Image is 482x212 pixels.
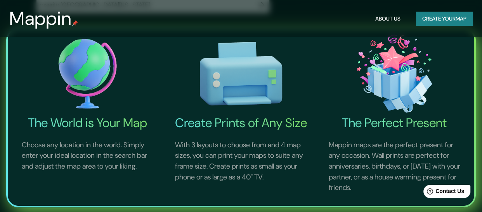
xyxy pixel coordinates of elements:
[166,115,316,131] h4: Create Prints of Any Size
[12,131,163,181] p: Choose any location in the world. Simply enter your ideal location in the search bar and adjust t...
[319,115,470,131] h4: The Perfect Present
[319,131,470,203] p: Mappin maps are the perfect present for any occasion. Wall prints are perfect for anniversaries, ...
[12,32,163,115] img: The World is Your Map-icon
[166,32,316,115] img: Create Prints of Any Size-icon
[12,115,163,131] h4: The World is Your Map
[413,182,473,203] iframe: Help widget launcher
[319,32,470,115] img: The Perfect Present-icon
[372,12,404,26] button: About Us
[72,20,78,26] img: mappin-pin
[416,12,473,26] button: Create yourmap
[166,131,316,192] p: With 3 layouts to choose from and 4 map sizes, you can print your maps to suite any frame size. C...
[9,8,72,29] h3: Mappin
